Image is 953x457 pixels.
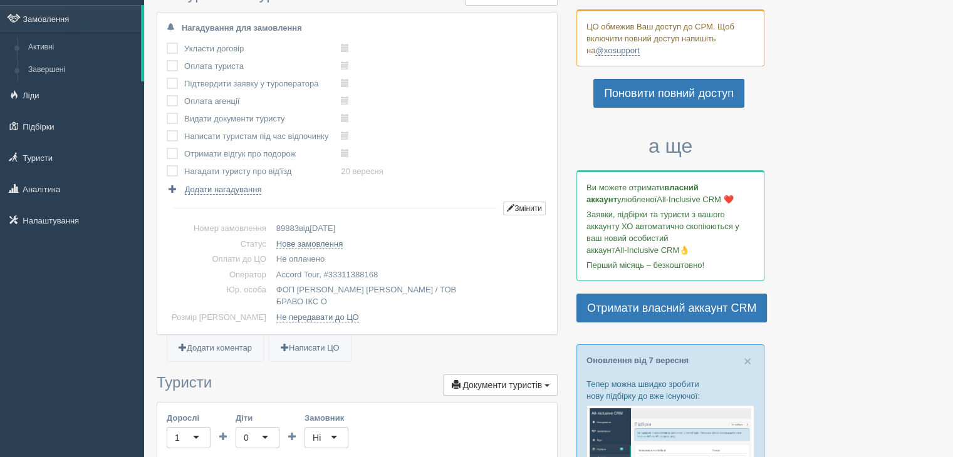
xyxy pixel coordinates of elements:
[23,36,141,59] a: Активні
[276,312,359,322] a: Не передавати до ЦО
[586,208,754,256] p: Заявки, підбірки та туристи з вашого аккаунту ХО автоматично скопіюються у ваш новий особистий ак...
[586,182,754,205] p: Ви можете отримати улюбленої
[167,221,271,237] td: Номер замовлення
[586,259,754,271] p: Перший місяць – безкоштовно!
[595,46,639,56] a: @xosupport
[310,223,335,233] span: [DATE]
[167,267,271,283] td: Оператор
[657,195,733,204] span: All-Inclusive CRM ❤️
[744,354,751,367] button: Close
[175,431,180,444] div: 1
[236,412,279,424] label: Діти
[184,110,341,128] td: Видати документи туристу
[167,282,271,309] td: Юр. особа
[576,9,764,66] div: ЦО обмежив Ваш доступ до СРМ. Щоб включити повний доступ напишіть на
[184,58,341,75] td: Оплата туриста
[443,374,558,396] button: Документи туристів
[167,252,271,267] td: Оплати до ЦО
[167,310,271,326] td: Розмір [PERSON_NAME]
[244,431,249,444] div: 0
[185,185,262,195] span: Додати нагадування
[576,135,764,157] h3: а ще
[586,378,754,402] p: Тепер можна швидко зробити нову підбірку до вже існуючої:
[269,336,351,361] a: Написати ЦО
[182,23,302,33] b: Нагадування для замовлення
[276,239,343,249] a: Нове замовлення
[313,431,321,444] div: Ні
[305,412,348,424] label: Замовник
[184,145,341,163] td: Отримати відгук про подорож
[615,245,690,255] span: All-Inclusive CRM👌
[184,163,341,180] td: Нагадати туристу про від'їзд
[576,294,767,322] a: Отримати власний аккаунт CRM
[271,282,548,309] td: ФОП [PERSON_NAME] [PERSON_NAME] / ТОВ БРАВО ІКС О
[271,267,548,283] td: Accord Tour, #
[167,183,261,195] a: Додати нагадування
[503,202,546,215] button: Змінити
[271,221,548,237] td: від
[184,93,341,110] td: Оплата агенції
[341,167,383,176] a: 20 вересня
[167,237,271,252] td: Статус
[593,79,744,108] a: Поновити повний доступ
[184,128,341,145] td: Написати туристам під час відпочинку
[586,183,699,204] b: власний аккаунт
[157,374,558,396] h3: Туристи
[167,336,263,361] a: Додати коментар
[744,354,751,368] span: ×
[23,59,141,81] a: Завершені
[271,252,548,267] td: Не оплачено
[276,223,299,233] span: 89883
[184,75,341,93] td: Підтвердити заявку у туроператора
[167,412,211,424] label: Дорослі
[462,380,542,390] span: Документи туристів
[184,40,341,58] td: Укласти договір
[328,270,378,279] span: 33311388168
[586,356,689,365] a: Оновлення від 7 вересня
